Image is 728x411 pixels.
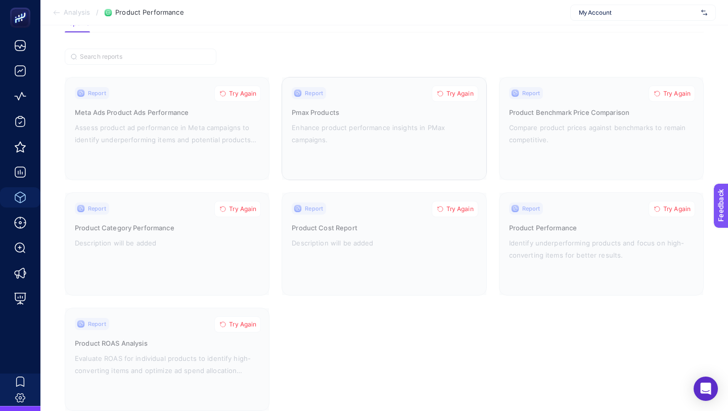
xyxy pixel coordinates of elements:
[432,86,478,102] button: Try Again
[229,205,256,213] span: Try Again
[229,320,256,328] span: Try Again
[446,205,474,213] span: Try Again
[499,192,704,296] a: ReportTry AgainProduct PerformanceIdentify underperforming products and focus on high-converting ...
[282,192,486,296] a: ReportTry AgainProduct Cost ReportDescription will be added
[65,308,269,411] a: ReportTry AgainProduct ROAS AnalysisEvaluate ROAS for individual products to identify high-conver...
[65,77,269,180] a: ReportTry AgainMeta Ads Product Ads PerformanceAssess product ad performance in Meta campaigns to...
[663,90,691,98] span: Try Again
[115,9,184,17] span: Product Performance
[65,19,90,32] button: Reports
[446,90,474,98] span: Try Again
[229,90,256,98] span: Try Again
[96,8,99,16] span: /
[701,8,707,18] img: svg%3e
[64,9,90,17] span: Analysis
[80,53,210,61] input: Search
[694,377,718,401] div: Open Intercom Messenger
[663,205,691,213] span: Try Again
[432,201,478,217] button: Try Again
[214,316,261,333] button: Try Again
[6,3,38,11] span: Feedback
[579,9,697,17] span: My Account
[499,77,704,180] a: ReportTry AgainProduct Benchmark Price ComparisonCompare product prices against benchmarks to rem...
[282,77,486,180] a: ReportTry AgainPmax ProductsEnhance product performance insights in PMax campaigns.
[214,201,261,217] button: Try Again
[214,86,261,102] button: Try Again
[65,192,269,296] a: ReportTry AgainProduct Category PerformanceDescription will be added
[649,201,695,217] button: Try Again
[649,86,695,102] button: Try Again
